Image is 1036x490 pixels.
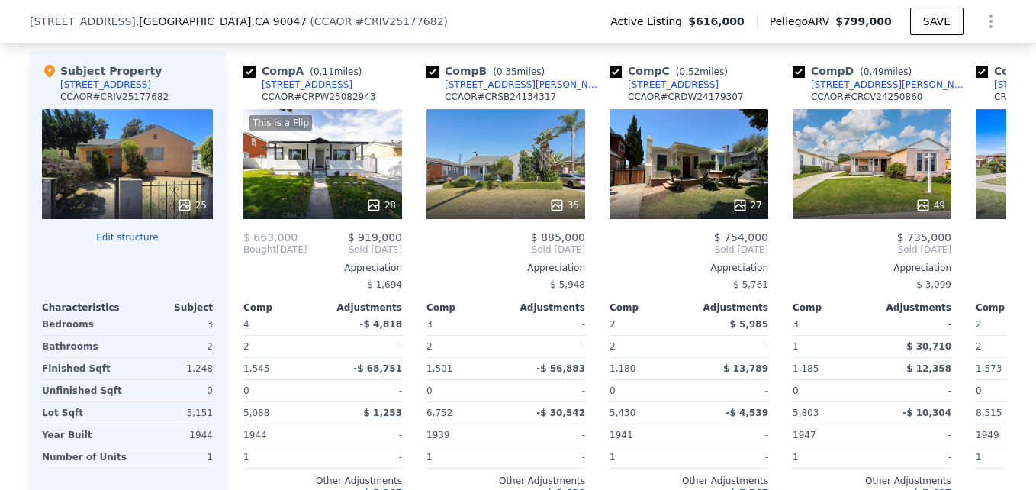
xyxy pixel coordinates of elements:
[793,446,869,468] div: 1
[314,66,334,77] span: 0.11
[793,262,951,274] div: Appreciation
[262,79,352,91] div: [STREET_ADDRESS]
[610,475,768,487] div: Other Adjustments
[445,91,556,103] div: CCAOR # CRSB24134317
[509,446,585,468] div: -
[243,363,269,374] span: 1,545
[348,231,402,243] span: $ 919,000
[304,66,368,77] span: ( miles)
[793,319,799,330] span: 3
[897,231,951,243] span: $ 735,000
[130,380,213,401] div: 0
[243,301,323,314] div: Comp
[692,380,768,401] div: -
[426,363,452,374] span: 1,501
[536,408,585,418] span: -$ 30,542
[688,14,745,29] span: $616,000
[326,446,402,468] div: -
[326,336,402,357] div: -
[426,79,603,91] a: [STREET_ADDRESS][PERSON_NAME]
[130,336,213,357] div: 2
[243,262,402,274] div: Appreciation
[793,301,872,314] div: Comp
[426,408,452,418] span: 6,752
[679,66,700,77] span: 0.52
[549,198,579,213] div: 35
[353,363,402,374] span: -$ 68,751
[42,336,124,357] div: Bathrooms
[692,336,768,357] div: -
[251,15,307,27] span: , CA 90047
[243,475,402,487] div: Other Adjustments
[60,79,151,91] div: [STREET_ADDRESS]
[426,446,503,468] div: 1
[130,358,213,379] div: 1,248
[610,385,616,396] span: 0
[793,424,869,446] div: 1947
[610,336,686,357] div: 2
[793,79,970,91] a: [STREET_ADDRESS][PERSON_NAME]
[243,63,368,79] div: Comp A
[793,363,819,374] span: 1,185
[364,279,402,290] span: -$ 1,694
[610,63,734,79] div: Comp C
[976,6,1006,37] button: Show Options
[976,408,1002,418] span: 8,515
[793,336,869,357] div: 1
[509,336,585,357] div: -
[487,66,551,77] span: ( miles)
[42,402,124,424] div: Lot Sqft
[610,262,768,274] div: Appreciation
[726,408,768,418] span: -$ 4,539
[42,446,127,468] div: Number of Units
[243,446,320,468] div: 1
[177,198,207,213] div: 25
[445,79,603,91] div: [STREET_ADDRESS][PERSON_NAME]
[793,63,918,79] div: Comp D
[835,15,892,27] span: $799,000
[136,14,307,29] span: , [GEOGRAPHIC_DATA]
[243,319,249,330] span: 4
[509,380,585,401] div: -
[326,424,402,446] div: -
[314,15,352,27] span: CCAOR
[243,336,320,357] div: 2
[854,66,918,77] span: ( miles)
[509,424,585,446] div: -
[360,319,402,330] span: -$ 4,818
[262,91,376,103] div: CCAOR # CRPW25082943
[130,402,213,424] div: 5,151
[243,231,298,243] span: $ 663,000
[42,301,127,314] div: Characteristics
[133,446,213,468] div: 1
[628,91,744,103] div: CCAOR # CRDW24179307
[509,314,585,335] div: -
[902,408,951,418] span: -$ 10,304
[127,301,213,314] div: Subject
[531,231,585,243] span: $ 885,000
[916,279,951,290] span: $ 3,099
[730,319,768,330] span: $ 5,985
[42,424,124,446] div: Year Built
[426,385,433,396] span: 0
[976,319,982,330] span: 2
[976,385,982,396] span: 0
[307,243,402,256] span: Sold [DATE]
[875,314,951,335] div: -
[426,243,585,256] span: Sold [DATE]
[875,446,951,468] div: -
[628,79,719,91] div: [STREET_ADDRESS]
[906,363,951,374] span: $ 12,358
[243,385,249,396] span: 0
[243,243,307,256] div: [DATE]
[130,424,213,446] div: 1944
[323,301,402,314] div: Adjustments
[610,243,768,256] span: Sold [DATE]
[610,363,635,374] span: 1,180
[670,66,734,77] span: ( miles)
[793,243,951,256] span: Sold [DATE]
[366,198,396,213] div: 28
[42,314,124,335] div: Bedrooms
[872,301,951,314] div: Adjustments
[723,363,768,374] span: $ 13,789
